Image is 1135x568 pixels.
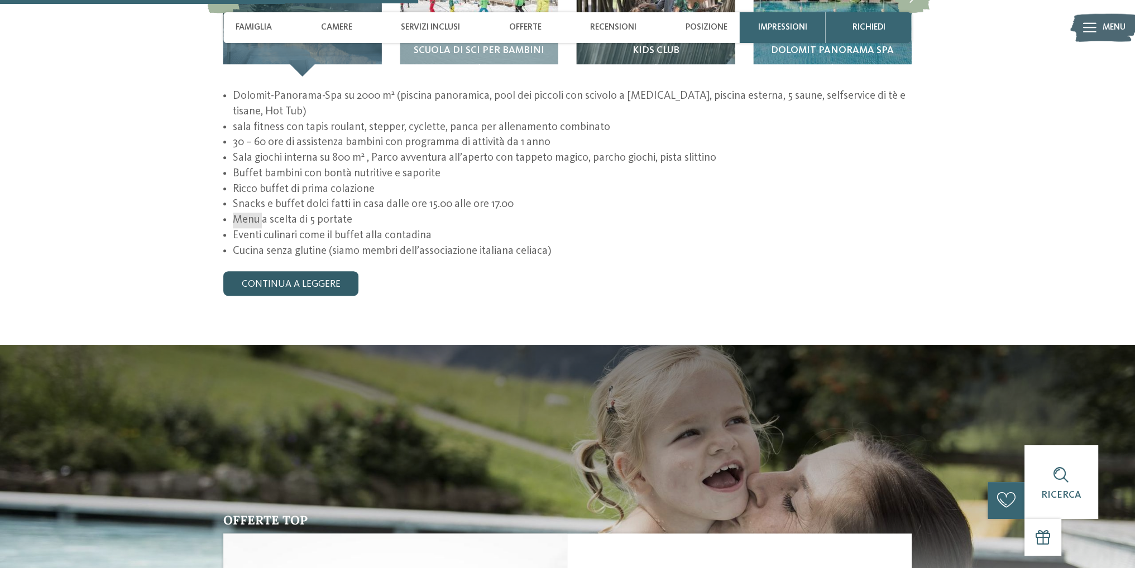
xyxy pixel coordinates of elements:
[686,22,727,32] span: Posizione
[590,22,636,32] span: Recensioni
[223,271,358,296] a: continua a leggere
[633,45,679,56] span: Kids Club
[401,22,460,32] span: Servizi inclusi
[233,228,912,244] li: Eventi culinari come il buffet alla contadina
[233,135,912,151] li: 30 – 60 ore di assistenza bambini con programma di attività da 1 anno
[236,22,272,32] span: Famiglia
[771,45,894,56] span: Dolomit Panorama SPA
[233,182,912,198] li: Ricco buffet di prima colazione
[852,22,885,32] span: richiedi
[758,22,807,32] span: Impressioni
[233,244,912,259] li: Cucina senza glutine (siamo membri dell’associazione italiana celiaca)
[233,120,912,136] li: sala fitness con tapis roulant, stepper, cyclette, panca per allenamento combinato
[223,512,308,528] span: Offerte top
[233,213,912,228] li: Menu a scelta di 5 portate
[1041,490,1081,500] span: Ricerca
[233,166,912,182] li: Buffet bambini con bontà nutritive e saporite
[233,197,912,213] li: Snacks e buffet dolci fatti in casa dalle ore 15.00 alle ore 17.00
[321,22,352,32] span: Camere
[233,151,912,166] li: Sala giochi interna su 800 m² , Parco avventura all’aperto con tappeto magico, parcho giochi, pis...
[414,45,544,56] span: Scuola di sci per bambini
[509,22,542,32] span: Offerte
[233,89,912,119] li: Dolomit-Panorama-Spa su 2000 m² (piscina panoramica, pool dei piccoli con scivolo a [MEDICAL_DATA...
